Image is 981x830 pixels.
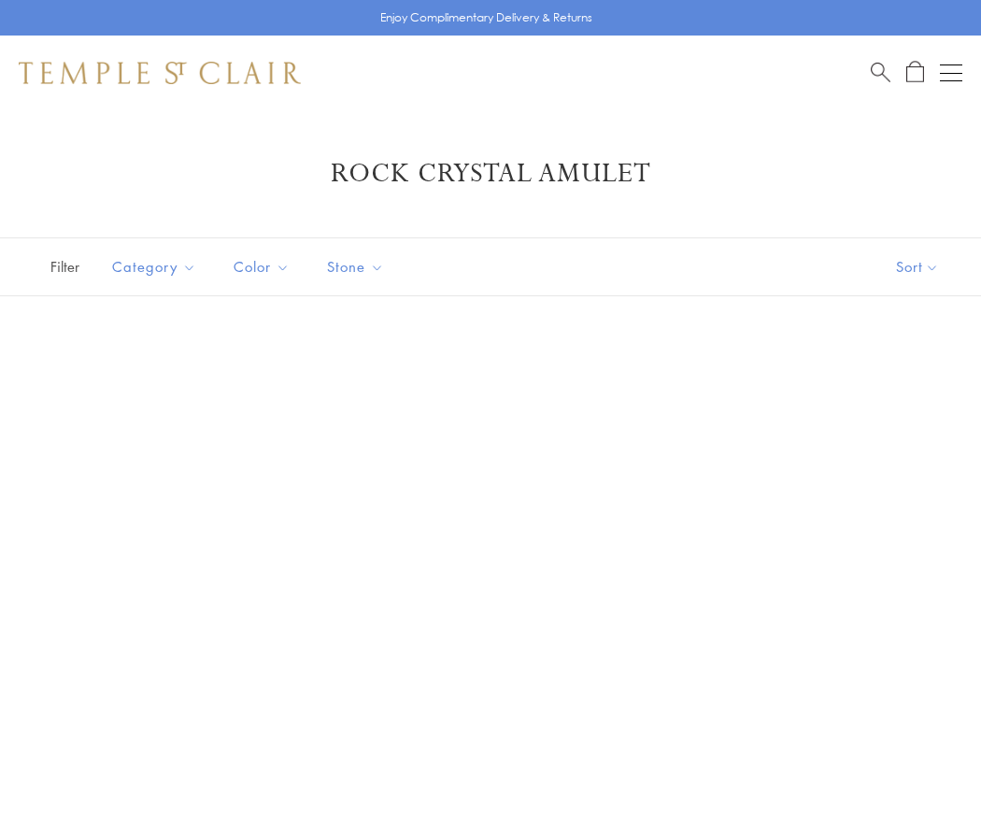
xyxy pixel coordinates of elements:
[220,246,304,288] button: Color
[380,8,592,27] p: Enjoy Complimentary Delivery & Returns
[98,246,210,288] button: Category
[224,255,304,279] span: Color
[854,238,981,295] button: Show sort by
[940,62,962,84] button: Open navigation
[906,61,924,84] a: Open Shopping Bag
[871,61,890,84] a: Search
[313,246,398,288] button: Stone
[103,255,210,279] span: Category
[318,255,398,279] span: Stone
[19,62,301,84] img: Temple St. Clair
[47,157,934,191] h1: Rock Crystal Amulet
